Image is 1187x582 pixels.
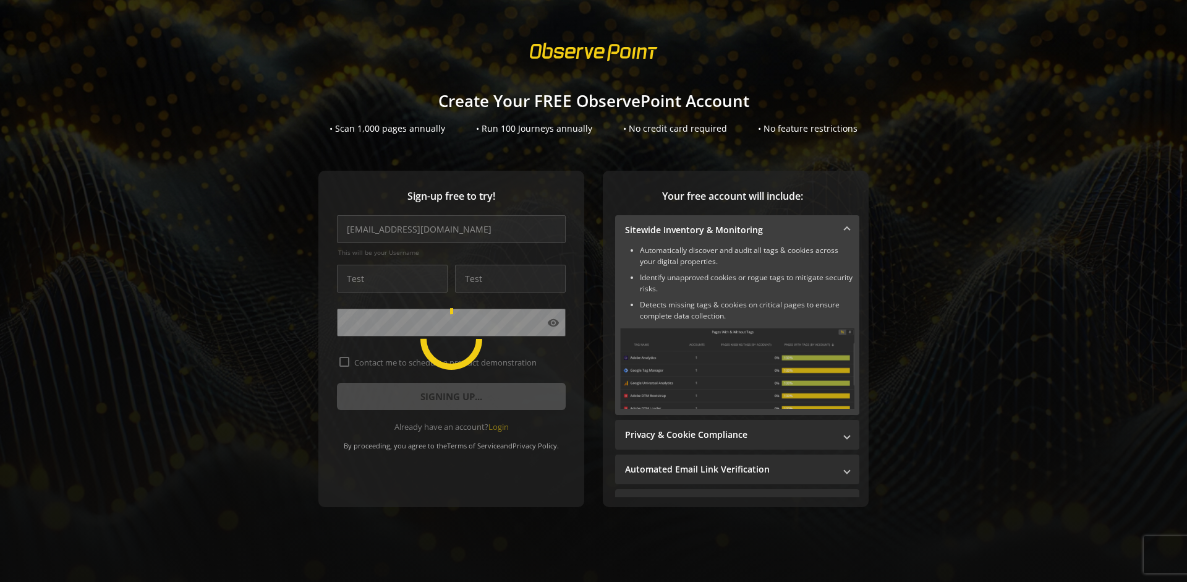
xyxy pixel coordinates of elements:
[476,122,592,135] div: • Run 100 Journeys annually
[447,441,500,450] a: Terms of Service
[513,441,557,450] a: Privacy Policy
[620,328,854,409] img: Sitewide Inventory & Monitoring
[615,215,859,245] mat-expansion-panel-header: Sitewide Inventory & Monitoring
[330,122,445,135] div: • Scan 1,000 pages annually
[615,489,859,519] mat-expansion-panel-header: Performance Monitoring with Web Vitals
[640,272,854,294] li: Identify unapproved cookies or rogue tags to mitigate security risks.
[625,463,835,476] mat-panel-title: Automated Email Link Verification
[337,189,566,203] span: Sign-up free to try!
[615,420,859,450] mat-expansion-panel-header: Privacy & Cookie Compliance
[625,429,835,441] mat-panel-title: Privacy & Cookie Compliance
[625,224,835,236] mat-panel-title: Sitewide Inventory & Monitoring
[623,122,727,135] div: • No credit card required
[640,245,854,267] li: Automatically discover and audit all tags & cookies across your digital properties.
[615,189,850,203] span: Your free account will include:
[615,455,859,484] mat-expansion-panel-header: Automated Email Link Verification
[758,122,857,135] div: • No feature restrictions
[615,245,859,415] div: Sitewide Inventory & Monitoring
[640,299,854,322] li: Detects missing tags & cookies on critical pages to ensure complete data collection.
[337,433,566,450] div: By proceeding, you agree to the and .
